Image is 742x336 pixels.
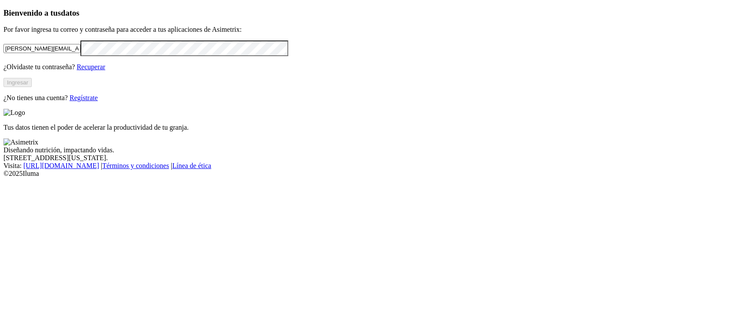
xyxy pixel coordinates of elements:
[3,63,739,71] p: ¿Olvidaste tu contraseña?
[102,162,169,169] a: Términos y condiciones
[61,8,80,17] span: datos
[172,162,211,169] a: Línea de ética
[3,162,739,170] div: Visita : | |
[3,44,80,53] input: Tu correo
[3,94,739,102] p: ¿No tienes una cuenta?
[3,138,38,146] img: Asimetrix
[70,94,98,101] a: Regístrate
[3,78,32,87] button: Ingresar
[3,8,739,18] h3: Bienvenido a tus
[3,109,25,117] img: Logo
[3,26,739,34] p: Por favor ingresa tu correo y contraseña para acceder a tus aplicaciones de Asimetrix:
[3,146,739,154] div: Diseñando nutrición, impactando vidas.
[3,170,739,178] div: © 2025 Iluma
[3,124,739,131] p: Tus datos tienen el poder de acelerar la productividad de tu granja.
[77,63,105,71] a: Recuperar
[3,154,739,162] div: [STREET_ADDRESS][US_STATE].
[23,162,99,169] a: [URL][DOMAIN_NAME]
